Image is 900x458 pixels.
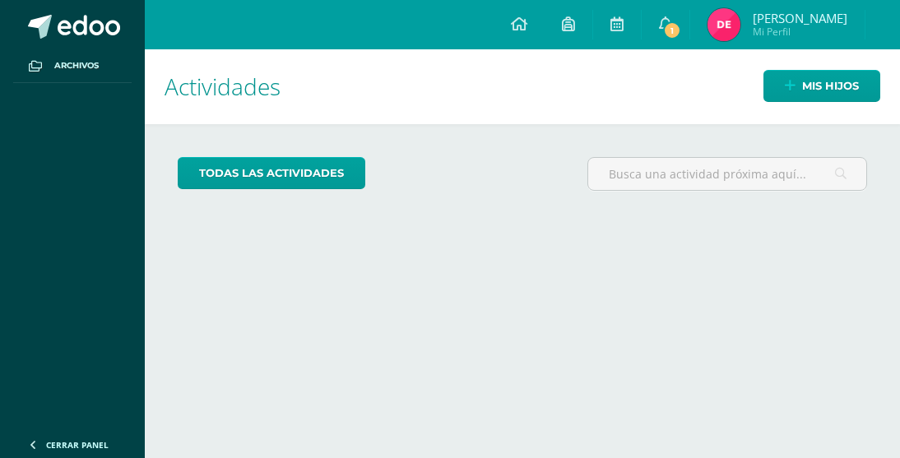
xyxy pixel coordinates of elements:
[802,71,859,101] span: Mis hijos
[763,70,880,102] a: Mis hijos
[753,10,847,26] span: [PERSON_NAME]
[588,158,866,190] input: Busca una actividad próxima aquí...
[165,49,880,124] h1: Actividades
[707,8,740,41] img: d4f6e5c0bc45087b9b3a0da2d030ce7c.png
[54,59,99,72] span: Archivos
[13,49,132,83] a: Archivos
[46,439,109,451] span: Cerrar panel
[178,157,365,189] a: todas las Actividades
[753,25,847,39] span: Mi Perfil
[663,21,681,39] span: 1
